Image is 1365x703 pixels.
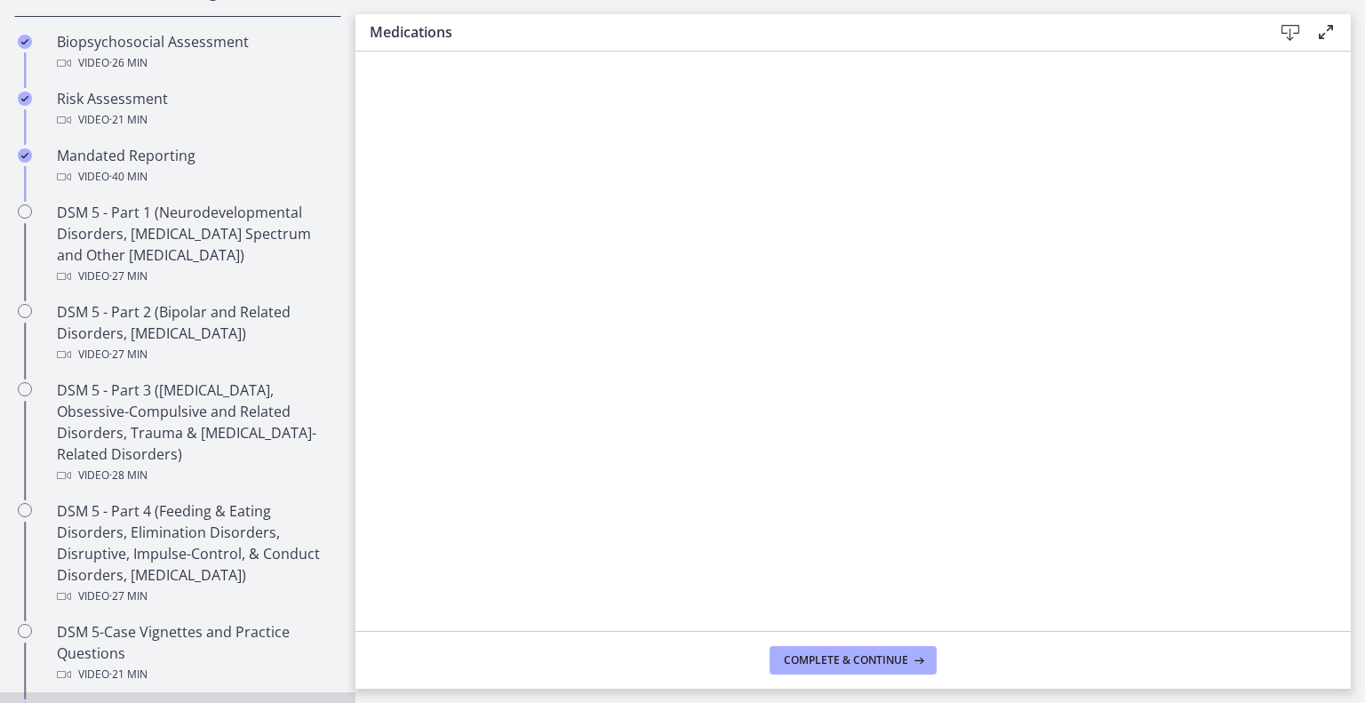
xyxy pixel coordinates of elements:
div: Video [57,266,334,287]
span: · 21 min [109,109,148,131]
h3: Medications [370,21,1244,43]
i: Completed [18,148,32,163]
div: Video [57,52,334,74]
div: DSM 5 - Part 2 (Bipolar and Related Disorders, [MEDICAL_DATA]) [57,301,334,365]
div: Video [57,586,334,607]
div: DSM 5 - Part 1 (Neurodevelopmental Disorders, [MEDICAL_DATA] Spectrum and Other [MEDICAL_DATA]) [57,202,334,287]
span: · 27 min [109,344,148,365]
span: · 21 min [109,664,148,685]
i: Completed [18,35,32,49]
i: Completed [18,92,32,106]
div: Video [57,465,334,486]
span: · 40 min [109,166,148,188]
span: Complete & continue [784,653,908,667]
div: DSM 5 - Part 4 (Feeding & Eating Disorders, Elimination Disorders, Disruptive, Impulse-Control, &... [57,500,334,607]
div: Video [57,664,334,685]
div: Biopsychosocial Assessment [57,31,334,74]
iframe: To enrich screen reader interactions, please activate Accessibility in Grammarly extension settings [355,52,1351,631]
span: · 26 min [109,52,148,74]
button: Complete & continue [770,646,937,675]
span: · 27 min [109,586,148,607]
div: Video [57,344,334,365]
span: · 28 min [109,465,148,486]
div: Video [57,166,334,188]
div: DSM 5-Case Vignettes and Practice Questions [57,621,334,685]
div: Video [57,109,334,131]
div: DSM 5 - Part 3 ([MEDICAL_DATA], Obsessive-Compulsive and Related Disorders, Trauma & [MEDICAL_DAT... [57,379,334,486]
div: Mandated Reporting [57,145,334,188]
span: · 27 min [109,266,148,287]
div: Risk Assessment [57,88,334,131]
